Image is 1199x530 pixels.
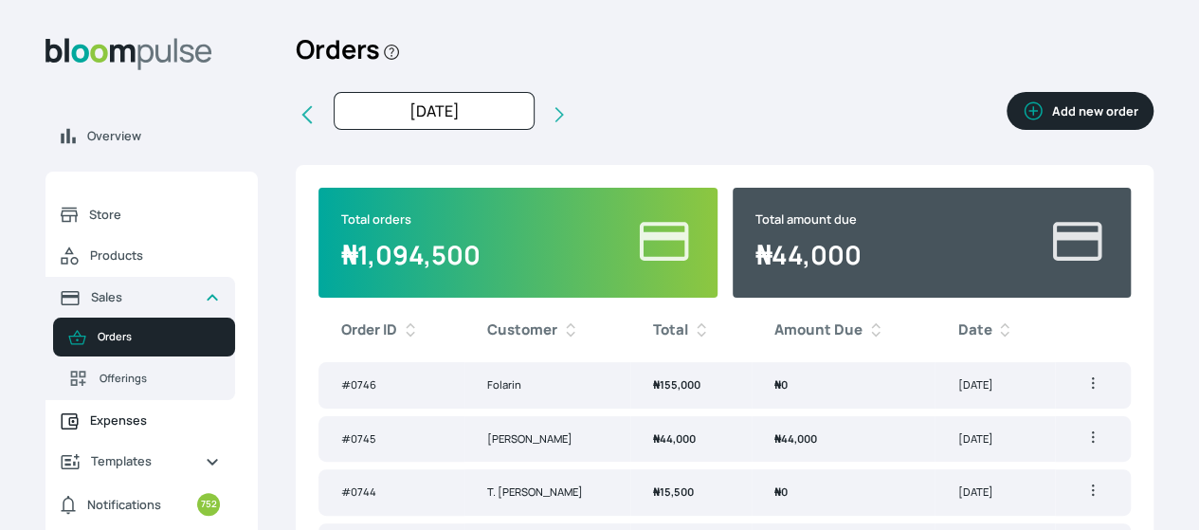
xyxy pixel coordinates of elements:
img: Bloom Logo [45,38,212,70]
b: Order ID [341,320,397,341]
a: Add new order [1007,92,1154,137]
b: Amount Due [774,320,863,341]
span: Overview [87,127,243,145]
span: ₦ [653,484,660,499]
td: [DATE] [935,416,1055,463]
a: Overview [45,116,258,156]
span: Notifications [87,496,161,514]
td: [PERSON_NAME] [464,416,630,463]
span: ₦ [774,431,781,446]
td: [DATE] [935,362,1055,409]
span: 44,000 [774,431,817,446]
span: Offerings [100,371,220,387]
h2: Orders [296,23,401,92]
span: 44,000 [755,237,862,272]
span: 0 [774,484,788,499]
td: Folarin [464,362,630,409]
td: T. [PERSON_NAME] [464,469,630,516]
span: 1,094,500 [341,237,481,272]
span: 15,500 [653,484,694,499]
span: Templates [91,452,190,470]
b: Total [653,320,688,341]
a: Orders [53,318,235,356]
span: ₦ [755,237,772,272]
small: 752 [197,493,220,516]
a: Offerings [53,356,235,400]
a: Sales [45,277,235,318]
b: Date [957,320,991,341]
b: Customer [487,320,557,341]
td: [DATE] [935,469,1055,516]
span: 0 [774,377,788,392]
span: ₦ [774,484,781,499]
span: Products [90,247,220,265]
a: Expenses [45,400,235,441]
span: Orders [98,329,220,345]
p: Total amount due [755,210,862,228]
span: Store [89,206,220,224]
button: Add new order [1007,92,1154,130]
span: 44,000 [653,431,696,446]
span: ₦ [653,377,660,392]
a: Templates [45,441,235,482]
p: Total orders [341,210,481,228]
span: Expenses [90,411,220,429]
a: Products [45,235,235,277]
td: # 0746 [318,362,464,409]
span: ₦ [774,377,781,392]
aside: Sidebar [45,23,258,507]
span: ₦ [653,431,660,446]
td: # 0745 [318,416,464,463]
td: # 0744 [318,469,464,516]
a: Store [45,194,235,235]
span: ₦ [341,237,357,272]
a: Notifications752 [45,482,235,527]
span: Sales [91,288,190,306]
span: 155,000 [653,377,700,392]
